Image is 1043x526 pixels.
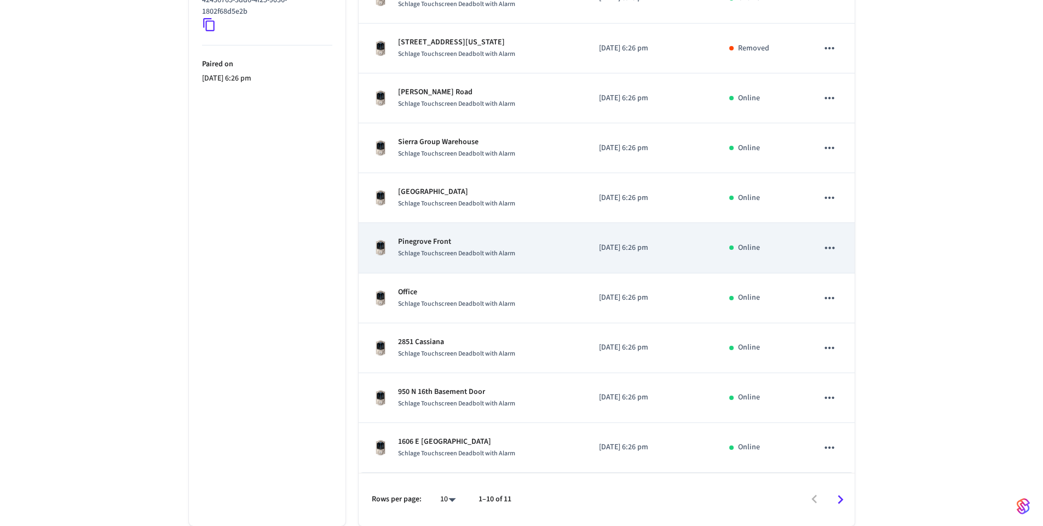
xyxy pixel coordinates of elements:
p: Office [398,287,515,298]
span: Schlage Touchscreen Deadbolt with Alarm [398,199,515,208]
p: Rows per page: [372,494,422,505]
p: Paired on [202,59,332,70]
span: Schlage Touchscreen Deadbolt with Alarm [398,49,515,59]
p: 1606 E [GEOGRAPHIC_DATA] [398,436,515,448]
p: Online [738,93,760,104]
img: Schlage Sense Smart Deadbolt with Camelot Trim, Front [372,439,389,456]
p: [DATE] 6:26 pm [599,392,703,403]
p: 950 N 16th Basement Door [398,386,515,398]
span: Schlage Touchscreen Deadbolt with Alarm [398,99,515,108]
p: Removed [738,43,769,54]
p: Online [738,292,760,304]
p: Online [738,192,760,204]
img: Schlage Sense Smart Deadbolt with Camelot Trim, Front [372,89,389,107]
span: Schlage Touchscreen Deadbolt with Alarm [398,149,515,158]
span: Schlage Touchscreen Deadbolt with Alarm [398,299,515,308]
p: [DATE] 6:26 pm [599,192,703,204]
button: Go to next page [827,487,853,512]
p: [GEOGRAPHIC_DATA] [398,186,515,198]
p: Sierra Group Warehouse [398,136,515,148]
p: [DATE] 6:26 pm [599,292,703,304]
p: [DATE] 6:26 pm [599,342,703,353]
p: [DATE] 6:26 pm [599,242,703,254]
p: Online [738,242,760,254]
span: Schlage Touchscreen Deadbolt with Alarm [398,449,515,458]
p: Online [738,342,760,353]
p: 2851 Cassiana [398,336,515,348]
img: Schlage Sense Smart Deadbolt with Camelot Trim, Front [372,339,389,357]
p: [PERSON_NAME] Road [398,87,515,98]
p: [DATE] 6:26 pm [599,142,703,154]
p: [DATE] 6:26 pm [202,73,332,84]
p: Online [738,142,760,154]
p: [STREET_ADDRESS][US_STATE] [398,37,515,48]
span: Schlage Touchscreen Deadbolt with Alarm [398,399,515,408]
p: 1–10 of 11 [479,494,511,505]
img: Schlage Sense Smart Deadbolt with Camelot Trim, Front [372,189,389,207]
img: Schlage Sense Smart Deadbolt with Camelot Trim, Front [372,389,389,407]
img: Schlage Sense Smart Deadbolt with Camelot Trim, Front [372,39,389,57]
img: Schlage Sense Smart Deadbolt with Camelot Trim, Front [372,289,389,307]
img: SeamLogoGradient.69752ec5.svg [1017,498,1030,515]
p: [DATE] 6:26 pm [599,43,703,54]
p: Online [738,442,760,453]
img: Schlage Sense Smart Deadbolt with Camelot Trim, Front [372,139,389,157]
p: [DATE] 6:26 pm [599,93,703,104]
p: Pinegrove Front [398,236,515,248]
p: [DATE] 6:26 pm [599,442,703,453]
p: Online [738,392,760,403]
img: Schlage Sense Smart Deadbolt with Camelot Trim, Front [372,239,389,256]
span: Schlage Touchscreen Deadbolt with Alarm [398,349,515,358]
div: 10 [435,491,461,507]
span: Schlage Touchscreen Deadbolt with Alarm [398,249,515,258]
